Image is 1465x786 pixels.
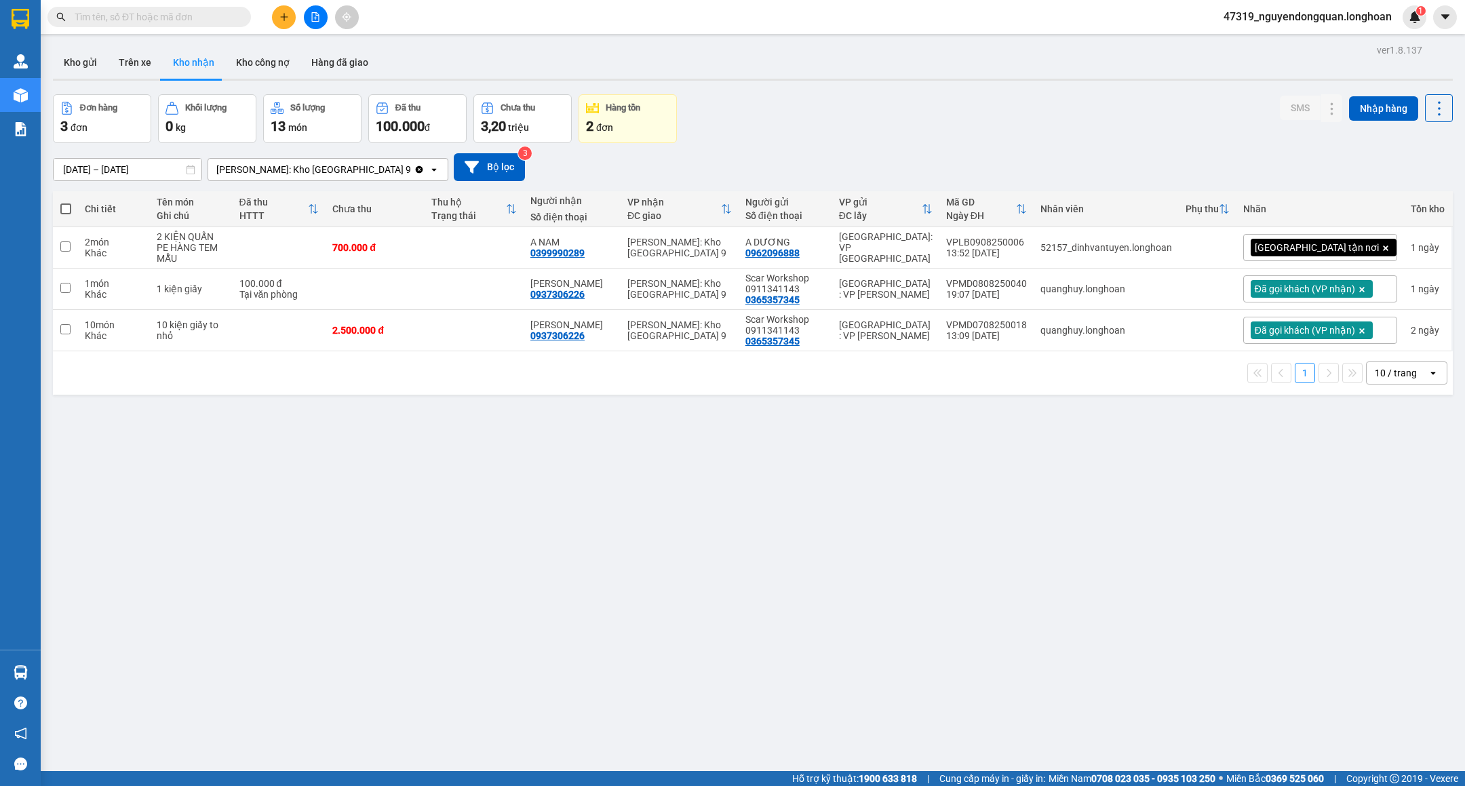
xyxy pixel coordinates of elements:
[596,122,613,133] span: đơn
[304,5,328,29] button: file-add
[579,94,677,143] button: Hàng tồn2đơn
[946,237,1027,248] div: VPLB0908250006
[395,103,421,113] div: Đã thu
[311,12,320,22] span: file-add
[225,46,300,79] button: Kho công nợ
[927,771,929,786] span: |
[1040,325,1172,336] div: quanghuy.longhoan
[1040,283,1172,294] div: quanghuy.longhoan
[157,231,226,264] div: 2 KIỆN QUẤN PE HÀNG TEM MẪU
[530,289,585,300] div: 0937306226
[157,197,226,208] div: Tên món
[53,46,108,79] button: Kho gửi
[85,278,143,289] div: 1 món
[185,103,227,113] div: Khối lượng
[376,118,425,134] span: 100.000
[939,191,1034,227] th: Toggle SortBy
[1411,325,1445,336] div: 2
[508,122,529,133] span: triệu
[530,319,614,330] div: ĐẶNG THÀNH DUY
[1295,363,1315,383] button: 1
[233,191,326,227] th: Toggle SortBy
[239,210,309,221] div: HTTT
[792,771,917,786] span: Hỗ trợ kỹ thuật:
[621,191,739,227] th: Toggle SortBy
[1049,771,1215,786] span: Miền Nam
[332,242,418,253] div: 700.000 đ
[157,319,226,341] div: 10 kiện giấy to nhỏ
[53,94,151,143] button: Đơn hàng3đơn
[14,54,28,68] img: warehouse-icon
[530,212,614,222] div: Số điện thoại
[1040,242,1172,253] div: 52157_dinhvantuyen.longhoan
[745,314,825,336] div: Scar Workshop 0911341143
[1255,283,1355,295] span: Đã gọi khách (VP nhận)
[1040,203,1172,214] div: Nhân viên
[1418,6,1423,16] span: 1
[165,118,173,134] span: 0
[1375,366,1417,380] div: 10 / trang
[745,237,825,248] div: A DƯƠNG
[1280,96,1321,120] button: SMS
[157,210,226,221] div: Ghi chú
[839,197,922,208] div: VP gửi
[288,122,307,133] span: món
[1255,324,1355,336] span: Đã gọi khách (VP nhận)
[108,46,162,79] button: Trên xe
[342,12,351,22] span: aim
[335,5,359,29] button: aim
[606,103,640,113] div: Hàng tồn
[530,278,614,289] div: ĐẶNG THÀNH DUY
[425,191,524,227] th: Toggle SortBy
[157,283,226,294] div: 1 kiện giấy
[454,153,525,181] button: Bộ lọc
[85,289,143,300] div: Khác
[946,289,1027,300] div: 19:07 [DATE]
[75,9,235,24] input: Tìm tên, số ĐT hoặc mã đơn
[1409,11,1421,23] img: icon-new-feature
[1091,773,1215,784] strong: 0708 023 035 - 0935 103 250
[627,197,721,208] div: VP nhận
[745,336,800,347] div: 0365357345
[239,278,319,289] div: 100.000 đ
[1411,203,1445,214] div: Tồn kho
[332,325,418,336] div: 2.500.000 đ
[946,197,1016,208] div: Mã GD
[832,191,939,227] th: Toggle SortBy
[745,197,825,208] div: Người gửi
[1411,242,1445,253] div: 1
[85,203,143,214] div: Chi tiết
[239,197,309,208] div: Đã thu
[1334,771,1336,786] span: |
[272,5,296,29] button: plus
[530,237,614,248] div: A NAM
[939,771,1045,786] span: Cung cấp máy in - giấy in:
[1439,11,1451,23] span: caret-down
[1226,771,1324,786] span: Miền Bắc
[481,118,506,134] span: 3,20
[1411,283,1445,294] div: 1
[158,94,256,143] button: Khối lượng0kg
[56,12,66,22] span: search
[263,94,362,143] button: Số lượng13món
[14,122,28,136] img: solution-icon
[518,146,532,160] sup: 3
[745,294,800,305] div: 0365357345
[332,203,418,214] div: Chưa thu
[1266,773,1324,784] strong: 0369 525 060
[14,665,28,680] img: warehouse-icon
[12,9,29,29] img: logo-vxr
[501,103,535,113] div: Chưa thu
[60,118,68,134] span: 3
[85,330,143,341] div: Khác
[368,94,467,143] button: Đã thu100.000đ
[14,696,27,709] span: question-circle
[85,237,143,248] div: 2 món
[80,103,117,113] div: Đơn hàng
[239,289,319,300] div: Tại văn phòng
[71,122,87,133] span: đơn
[473,94,572,143] button: Chưa thu3,20 triệu
[300,46,379,79] button: Hàng đã giao
[14,88,28,102] img: warehouse-icon
[85,248,143,258] div: Khác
